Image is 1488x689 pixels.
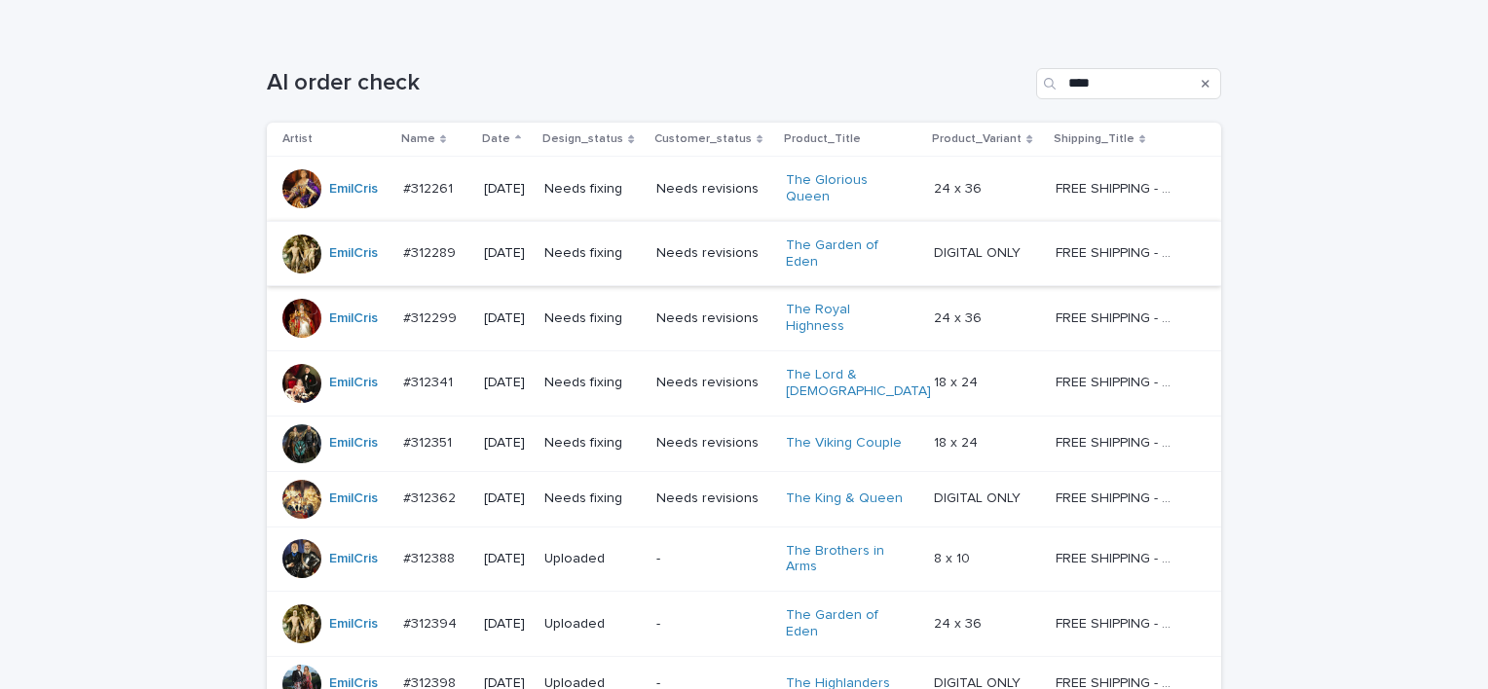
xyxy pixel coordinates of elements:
p: FREE SHIPPING - preview in 1-2 business days, after your approval delivery will take 5-10 b.d. [1056,547,1181,567]
p: [DATE] [484,551,530,567]
p: #312351 [403,431,456,452]
p: Needs revisions [656,181,770,198]
p: #312299 [403,307,461,327]
a: The Garden of Eden [786,607,908,640]
a: The King & Queen [786,490,903,507]
p: #312388 [403,547,459,567]
p: FREE SHIPPING - preview in 1-2 business days, after your approval delivery will take 5-10 b.d. [1056,371,1181,391]
p: FREE SHIPPING - preview in 1-2 business days, after your approval delivery will take 5-10 b.d. [1056,612,1181,633]
a: EmilCris [329,490,378,507]
p: #312261 [403,177,457,198]
p: Product_Variant [932,128,1022,150]
p: Customer_status [654,128,752,150]
a: The Glorious Queen [786,172,908,205]
p: #312289 [403,241,460,262]
p: Name [401,128,435,150]
a: The Royal Highness [786,302,908,335]
p: Design_status [542,128,623,150]
p: DIGITAL ONLY [934,241,1024,262]
a: EmilCris [329,245,378,262]
p: 24 x 36 [934,307,986,327]
p: Needs fixing [544,435,641,452]
p: 24 x 36 [934,177,986,198]
p: Needs revisions [656,245,770,262]
p: - [656,616,770,633]
tr: EmilCris #312362#312362 [DATE]Needs fixingNeeds revisionsThe King & Queen DIGITAL ONLYDIGITAL ONL... [267,471,1221,526]
p: [DATE] [484,181,530,198]
p: Date [482,128,510,150]
p: Needs fixing [544,375,641,391]
tr: EmilCris #312289#312289 [DATE]Needs fixingNeeds revisionsThe Garden of Eden DIGITAL ONLYDIGITAL O... [267,221,1221,286]
p: FREE SHIPPING - preview in 1-2 business days, after your approval delivery will take 5-10 b.d. [1056,307,1181,327]
p: DIGITAL ONLY [934,487,1024,507]
h1: AI order check [267,69,1028,97]
tr: EmilCris #312299#312299 [DATE]Needs fixingNeeds revisionsThe Royal Highness 24 x 3624 x 36 FREE S... [267,286,1221,351]
p: Needs fixing [544,245,641,262]
p: [DATE] [484,616,530,633]
p: Needs revisions [656,310,770,327]
p: Uploaded [544,551,641,567]
p: Needs fixing [544,181,641,198]
p: Product_Title [784,128,861,150]
a: EmilCris [329,616,378,633]
input: Search [1036,68,1221,99]
p: Needs revisions [656,435,770,452]
p: Shipping_Title [1054,128,1135,150]
a: The Garden of Eden [786,237,908,271]
p: FREE SHIPPING - preview in 1-2 business days, after your approval delivery will take 5-10 b.d. [1056,431,1181,452]
p: #312362 [403,487,460,507]
p: Uploaded [544,616,641,633]
p: 24 x 36 [934,612,986,633]
p: #312341 [403,371,457,391]
p: [DATE] [484,375,530,391]
p: [DATE] [484,245,530,262]
a: EmilCris [329,181,378,198]
p: Needs fixing [544,310,641,327]
p: Artist [282,128,313,150]
p: FREE SHIPPING - preview in 1-2 business days, after your approval delivery will take 5-10 b.d. [1056,177,1181,198]
a: The Viking Couple [786,435,902,452]
p: [DATE] [484,435,530,452]
tr: EmilCris #312388#312388 [DATE]Uploaded-The Brothers in Arms 8 x 108 x 10 FREE SHIPPING - preview ... [267,526,1221,592]
a: EmilCris [329,551,378,567]
p: [DATE] [484,310,530,327]
a: EmilCris [329,310,378,327]
tr: EmilCris #312261#312261 [DATE]Needs fixingNeeds revisionsThe Glorious Queen 24 x 3624 x 36 FREE S... [267,157,1221,222]
p: FREE SHIPPING - preview in 1-2 business days, after your approval delivery will take 5-10 b.d. [1056,241,1181,262]
a: EmilCris [329,435,378,452]
a: The Lord & [DEMOGRAPHIC_DATA] [786,367,931,400]
p: [DATE] [484,490,530,507]
p: 18 x 24 [934,371,982,391]
p: FREE SHIPPING - preview in 1-2 business days, after your approval delivery will take 5-10 b.d. [1056,487,1181,507]
p: 18 x 24 [934,431,982,452]
p: - [656,551,770,567]
p: Needs fixing [544,490,641,507]
p: #312394 [403,612,461,633]
p: Needs revisions [656,375,770,391]
p: Needs revisions [656,490,770,507]
tr: EmilCris #312341#312341 [DATE]Needs fixingNeeds revisionsThe Lord & [DEMOGRAPHIC_DATA] 18 x 2418 ... [267,350,1221,416]
tr: EmilCris #312394#312394 [DATE]Uploaded-The Garden of Eden 24 x 3624 x 36 FREE SHIPPING - preview ... [267,592,1221,657]
tr: EmilCris #312351#312351 [DATE]Needs fixingNeeds revisionsThe Viking Couple 18 x 2418 x 24 FREE SH... [267,416,1221,471]
p: 8 x 10 [934,547,974,567]
a: The Brothers in Arms [786,543,908,576]
a: EmilCris [329,375,378,391]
